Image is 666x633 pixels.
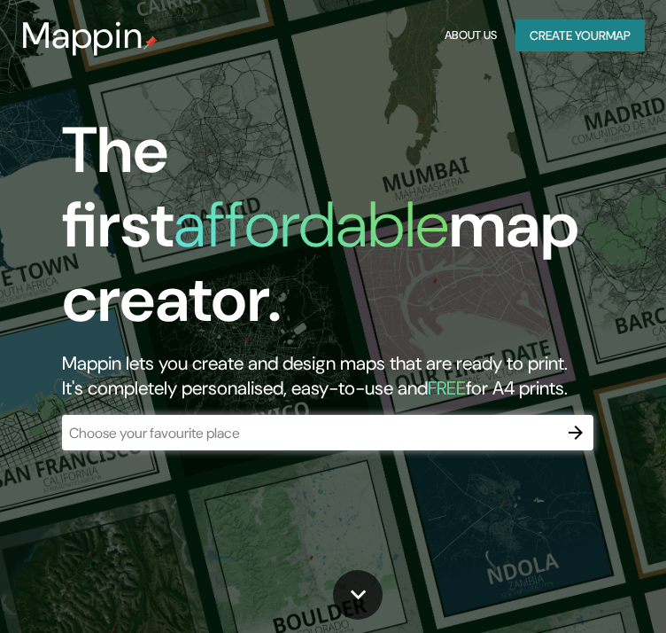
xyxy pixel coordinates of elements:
img: mappin-pin [143,35,158,50]
input: Choose your favourite place [62,423,558,443]
h2: Mappin lets you create and design maps that are ready to print. It's completely personalised, eas... [62,351,595,401]
h3: Mappin [21,14,143,57]
h1: The first map creator. [62,113,595,351]
h1: affordable [174,184,449,266]
button: About Us [440,20,501,52]
button: Create yourmap [515,20,645,52]
h5: FREE [428,376,466,401]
